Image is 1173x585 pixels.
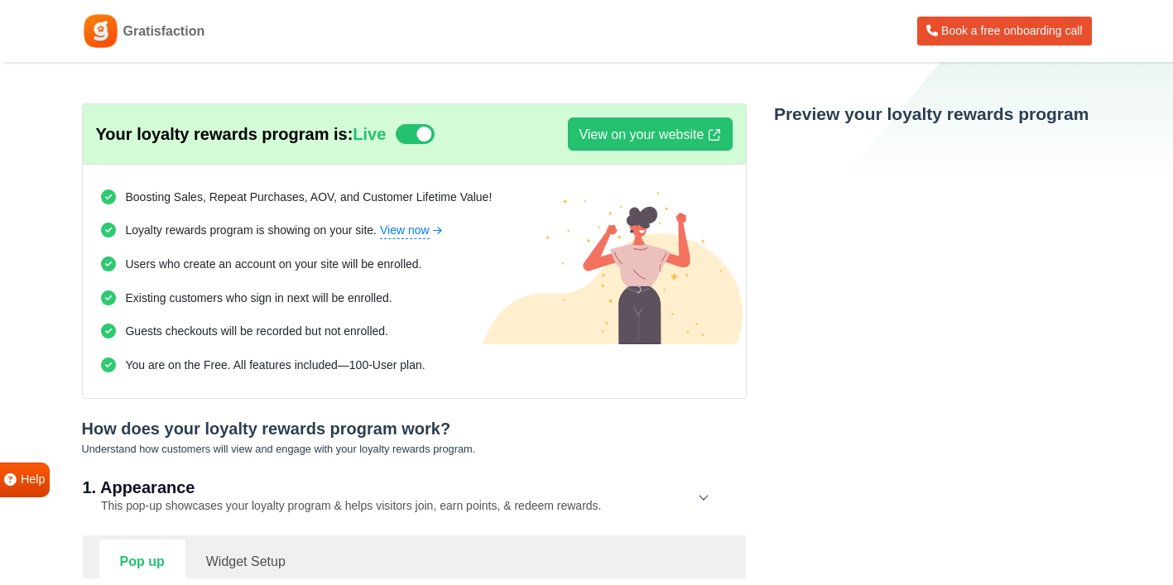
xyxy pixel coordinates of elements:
[82,443,476,455] small: Understand how customers will view and engage with your loyalty rewards program.
[82,12,205,50] a: Gratisfaction
[125,357,425,374] p: You are on the Free. All features included—100-User plan.
[125,323,388,340] p: Guests checkouts will be recorded but not enrolled.
[83,499,602,512] small: This pop-up showcases your loyalty program & helps visitors join, earn points, & redeem rewards.
[353,125,386,143] strong: Live
[125,290,392,307] p: Existing customers who sign in next will be enrolled.
[568,117,732,151] a: View on your website
[380,222,444,239] a: View now
[99,539,185,580] a: Pop up
[185,539,306,580] a: Widget Setup
[82,419,747,439] h5: How does your loyalty rewards program work?
[917,17,1091,46] a: Book a free onboarding call
[82,12,119,50] img: Gratisfaction
[123,22,205,41] span: Gratisfaction
[96,124,387,144] h6: Your loyalty rewards program is:
[125,189,492,206] p: Boosting Sales, Repeat Purchases, AOV, and Customer Lifetime Value!
[125,256,421,273] p: Users who create an account on your site will be enrolled.
[125,222,443,239] p: Loyalty rewards program is showing on your site.
[21,471,46,489] span: Help
[1103,515,1173,585] iframe: LiveChat chat widget
[83,479,696,496] h2: 1. Appearance
[772,103,1091,124] h3: Preview your loyalty rewards program
[941,24,1082,37] span: Book a free onboarding call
